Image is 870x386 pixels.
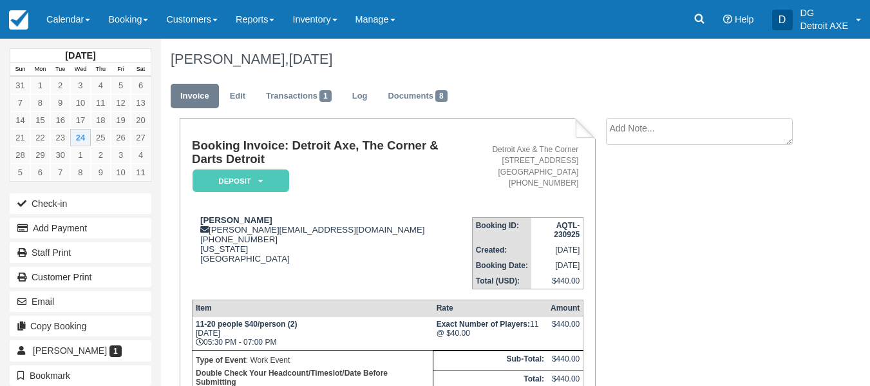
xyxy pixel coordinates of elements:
a: 13 [131,94,151,111]
a: 7 [50,164,70,181]
a: 1 [70,146,90,164]
button: Add Payment [10,218,151,238]
a: 6 [131,77,151,94]
th: Wed [70,63,90,77]
em: Deposit [193,169,289,192]
a: 5 [10,164,30,181]
span: 1 [109,345,122,357]
i: Help [723,15,732,24]
a: 30 [50,146,70,164]
a: Edit [220,84,255,109]
a: 2 [91,146,111,164]
td: $440.00 [547,351,583,371]
a: [PERSON_NAME] 1 [10,340,151,361]
h1: Booking Invoice: Detroit Axe, The Corner & Darts Detroit [192,139,472,166]
th: Sat [131,63,151,77]
a: 17 [70,111,90,129]
a: 4 [131,146,151,164]
a: Log [343,84,377,109]
th: Booking ID: [472,217,531,242]
a: 27 [131,129,151,146]
strong: 11-20 people $40/person (2) [196,320,297,329]
th: Booking Date: [472,258,531,273]
button: Check-in [10,193,151,214]
a: 8 [30,94,50,111]
p: : Work Event [196,354,430,367]
td: [DATE] [531,258,583,273]
td: 11 @ $40.00 [433,316,547,350]
a: 7 [10,94,30,111]
a: 2 [50,77,70,94]
span: [DATE] [288,51,332,67]
a: 15 [30,111,50,129]
a: 20 [131,111,151,129]
th: Amount [547,300,583,316]
a: 24 [70,129,90,146]
a: 31 [10,77,30,94]
td: [DATE] [531,242,583,258]
a: Transactions1 [256,84,341,109]
button: Email [10,291,151,312]
strong: [DATE] [65,50,95,61]
p: DG [800,6,848,19]
a: Deposit [192,169,285,193]
a: 9 [91,164,111,181]
th: Total (USD): [472,273,531,289]
td: [DATE] 05:30 PM - 07:00 PM [192,316,433,350]
strong: Exact Number of Players [437,320,530,329]
a: Documents8 [378,84,457,109]
a: 28 [10,146,30,164]
a: 22 [30,129,50,146]
a: 6 [30,164,50,181]
a: 8 [70,164,90,181]
h1: [PERSON_NAME], [171,52,804,67]
div: D [772,10,793,30]
strong: Type of Event [196,356,246,365]
p: Detroit AXE [800,19,848,32]
th: Fri [111,63,131,77]
a: 10 [111,164,131,181]
span: 8 [435,90,448,102]
span: 1 [319,90,332,102]
a: 26 [111,129,131,146]
button: Bookmark [10,365,151,386]
a: 25 [91,129,111,146]
a: Invoice [171,84,219,109]
a: 11 [91,94,111,111]
img: checkfront-main-nav-mini-logo.png [9,10,28,30]
a: 16 [50,111,70,129]
div: [PERSON_NAME][EMAIL_ADDRESS][DOMAIN_NAME] [PHONE_NUMBER] [US_STATE] [GEOGRAPHIC_DATA] [192,215,472,264]
a: 12 [111,94,131,111]
strong: [PERSON_NAME] [200,215,272,225]
th: Created: [472,242,531,258]
a: Customer Print [10,267,151,287]
a: 19 [111,111,131,129]
span: [PERSON_NAME] [33,345,107,356]
button: Copy Booking [10,316,151,336]
a: 11 [131,164,151,181]
a: 10 [70,94,90,111]
th: Thu [91,63,111,77]
a: 23 [50,129,70,146]
span: Help [735,14,754,24]
address: Detroit Axe & The Corner [STREET_ADDRESS] [GEOGRAPHIC_DATA] [PHONE_NUMBER] [477,144,579,189]
th: Tue [50,63,70,77]
a: 1 [30,77,50,94]
a: 18 [91,111,111,129]
a: 4 [91,77,111,94]
a: Staff Print [10,242,151,263]
a: 3 [111,146,131,164]
th: Mon [30,63,50,77]
a: 5 [111,77,131,94]
th: Item [192,300,433,316]
a: 3 [70,77,90,94]
th: Sub-Total: [433,351,547,371]
th: Rate [433,300,547,316]
a: 9 [50,94,70,111]
a: 14 [10,111,30,129]
strong: AQTL-230925 [554,221,580,239]
td: $440.00 [531,273,583,289]
a: 21 [10,129,30,146]
a: 29 [30,146,50,164]
th: Sun [10,63,30,77]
